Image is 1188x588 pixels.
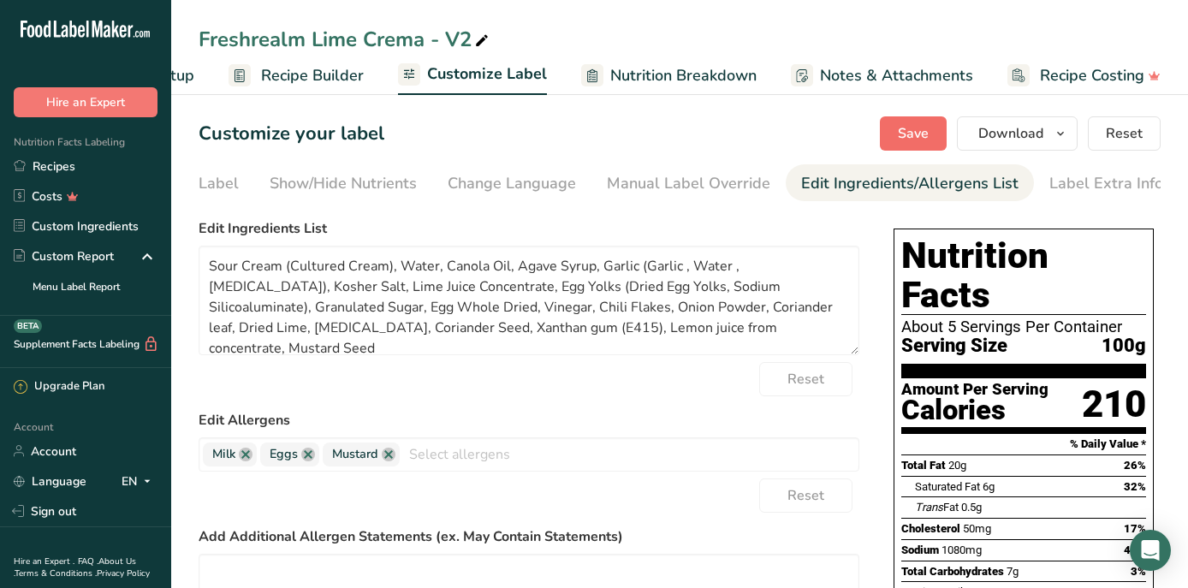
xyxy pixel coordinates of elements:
[759,362,852,396] button: Reset
[14,87,157,117] button: Hire an Expert
[983,480,995,493] span: 6g
[332,445,378,464] span: Mustard
[199,120,384,148] h1: Customize your label
[901,336,1007,357] span: Serving Size
[1124,522,1146,535] span: 17%
[1007,56,1161,95] a: Recipe Costing
[901,318,1146,336] div: About 5 Servings Per Container
[610,64,757,87] span: Nutrition Breakdown
[941,543,982,556] span: 1080mg
[791,56,973,95] a: Notes & Attachments
[199,24,492,55] div: Freshrealm Lime Crema - V2
[199,410,859,431] label: Edit Allergens
[978,123,1043,144] span: Download
[270,445,298,464] span: Eggs
[1124,543,1146,556] span: 47%
[901,434,1146,454] section: % Daily Value *
[801,172,1019,195] div: Edit Ingredients/Allergens List
[820,64,973,87] span: Notes & Attachments
[14,319,42,333] div: BETA
[448,172,576,195] div: Change Language
[1124,480,1146,493] span: 32%
[915,480,980,493] span: Saturated Fat
[957,116,1078,151] button: Download
[901,459,946,472] span: Total Fat
[261,64,364,87] span: Recipe Builder
[1131,565,1146,578] span: 3%
[948,459,966,472] span: 20g
[1088,116,1161,151] button: Reset
[14,466,86,496] a: Language
[901,522,960,535] span: Cholesterol
[1049,172,1163,195] div: Label Extra Info
[915,501,943,514] i: Trans
[199,218,859,239] label: Edit Ingredients List
[122,471,157,491] div: EN
[14,555,74,567] a: Hire an Expert .
[880,116,947,151] button: Save
[270,172,417,195] div: Show/Hide Nutrients
[398,55,547,96] a: Customize Label
[212,445,235,464] span: Milk
[901,398,1048,423] div: Calories
[400,441,858,467] input: Select allergens
[229,56,364,95] a: Recipe Builder
[1124,459,1146,472] span: 26%
[901,382,1048,398] div: Amount Per Serving
[787,369,824,389] span: Reset
[901,565,1004,578] span: Total Carbohydrates
[14,555,136,579] a: About Us .
[199,526,859,547] label: Add Additional Allergen Statements (ex. May Contain Statements)
[97,567,150,579] a: Privacy Policy
[14,378,104,395] div: Upgrade Plan
[15,567,97,579] a: Terms & Conditions .
[787,485,824,506] span: Reset
[581,56,757,95] a: Nutrition Breakdown
[1040,64,1144,87] span: Recipe Costing
[963,522,991,535] span: 50mg
[901,543,939,556] span: Sodium
[607,172,770,195] div: Manual Label Override
[1007,565,1019,578] span: 7g
[1106,123,1143,144] span: Reset
[427,62,547,86] span: Customize Label
[915,501,959,514] span: Fat
[1102,336,1146,357] span: 100g
[901,236,1146,315] h1: Nutrition Facts
[1130,530,1171,571] div: Open Intercom Messenger
[14,247,114,265] div: Custom Report
[898,123,929,144] span: Save
[1082,382,1146,427] div: 210
[78,555,98,567] a: FAQ .
[961,501,982,514] span: 0.5g
[759,478,852,513] button: Reset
